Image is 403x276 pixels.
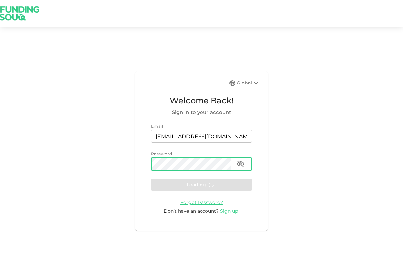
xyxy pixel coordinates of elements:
[151,108,252,116] span: Sign in to your account
[180,199,223,205] a: Forgot Password?
[220,208,238,214] span: Sign up
[180,199,223,205] span: Forgot Password?
[151,124,163,129] span: Email
[151,94,252,107] span: Welcome Back!
[151,130,252,143] input: email
[151,151,172,156] span: Password
[237,79,260,87] div: Global
[164,208,219,214] span: Don’t have an account?
[151,157,231,171] input: password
